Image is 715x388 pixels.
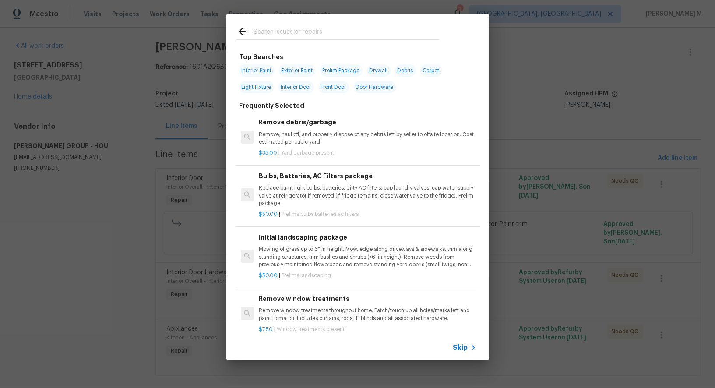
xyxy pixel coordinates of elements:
span: Interior Door [278,81,314,93]
p: Replace burnt light bulbs, batteries, dirty AC filters, cap laundry valves, cap water supply valv... [259,184,476,207]
span: Drywall [367,64,391,77]
span: Carpet [420,64,442,77]
span: $50.00 [259,212,278,217]
h6: Frequently Selected [240,101,305,110]
p: Mowing of grass up to 6" in height. Mow, edge along driveways & sidewalks, trim along standing st... [259,246,476,268]
span: Prelims landscaping [282,273,331,278]
span: Window treatments present [277,327,345,332]
span: Prelim Package [320,64,363,77]
h6: Initial landscaping package [259,233,476,242]
span: Exterior Paint [279,64,316,77]
p: Remove window treatments throughout home. Patch/touch up all holes/marks left and paint to match.... [259,307,476,322]
p: Remove, haul off, and properly dispose of any debris left by seller to offsite location. Cost est... [259,131,476,146]
span: Prelims bulbs batteries ac filters [282,212,359,217]
span: Yard garbage present [281,150,334,155]
span: $7.50 [259,327,273,332]
span: Interior Paint [239,64,275,77]
span: Door Hardware [353,81,396,93]
h6: Remove debris/garbage [259,117,476,127]
p: | [259,326,476,333]
p: | [259,211,476,218]
p: | [259,272,476,279]
span: $35.00 [259,150,277,155]
span: Skip [453,343,468,352]
span: Light Fixture [239,81,274,93]
span: $50.00 [259,273,278,278]
h6: Remove window treatments [259,294,476,303]
span: Front Door [318,81,349,93]
h6: Top Searches [240,52,284,62]
span: Debris [395,64,416,77]
p: | [259,149,476,157]
h6: Bulbs, Batteries, AC Filters package [259,171,476,181]
input: Search issues or repairs [254,26,439,39]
